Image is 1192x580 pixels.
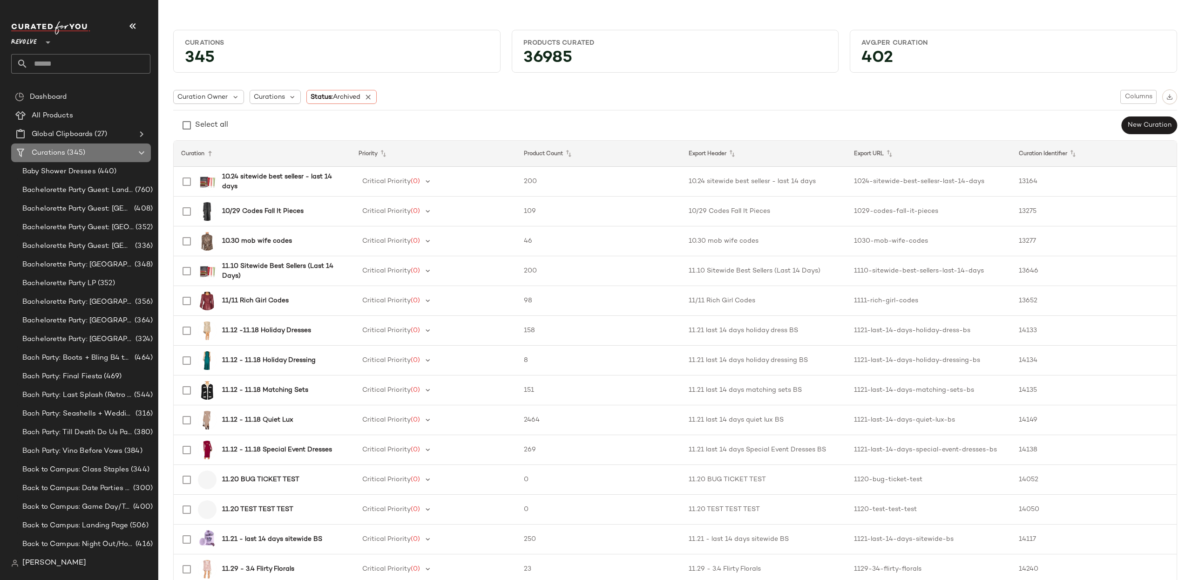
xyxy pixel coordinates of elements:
td: 10.30 mob wife codes [681,226,847,256]
span: (760) [133,185,153,196]
span: Back to Campus: Night Out/House Parties [22,539,134,550]
span: Back to Campus: Class Staples [22,464,129,475]
td: 14135 [1011,375,1177,405]
span: Critical Priority [362,566,411,573]
td: 11.20 BUG TICKET TEST [681,465,847,495]
td: 98 [516,286,682,316]
span: (440) [96,166,117,177]
img: BARD-WD445_V1.jpg [198,441,217,459]
span: (356) [133,297,153,307]
td: 13275 [1011,197,1177,226]
span: Columns [1124,93,1152,101]
span: Dashboard [30,92,67,102]
span: (0) [411,566,420,573]
span: (0) [411,416,420,423]
span: (0) [411,178,420,185]
span: Bachelorette Party: [GEOGRAPHIC_DATA] [22,297,133,307]
th: Curation Identifier [1011,141,1177,167]
td: 158 [516,316,682,346]
td: 250 [516,525,682,554]
td: 14052 [1011,465,1177,495]
div: Curations [185,39,489,48]
span: (0) [411,476,420,483]
img: AEXR-WO9_V1.jpg [198,292,217,310]
td: 1024-sitewide-best-sellesr-last-14-days [847,167,1012,197]
b: 10.30 mob wife codes [222,236,292,246]
b: 11.20 BUG TICKET TEST [222,475,299,484]
td: 1110-sitewide-best-sellers-last-14-days [847,256,1012,286]
span: (0) [411,297,420,304]
span: Critical Priority [362,506,411,513]
span: Bachelorette Party: [GEOGRAPHIC_DATA] [22,334,134,345]
td: 1120-test-test-test [847,495,1012,525]
td: 11.10 Sitewide Best Sellers (Last 14 Days) [681,256,847,286]
b: 11/11 Rich Girl Codes [222,296,289,306]
th: Curation [174,141,351,167]
td: 151 [516,375,682,405]
span: Bachelorette Party: [GEOGRAPHIC_DATA] [22,315,133,326]
span: Status: [311,92,360,102]
span: Revolve [11,32,37,48]
td: 1029-codes-fall-it-pieces [847,197,1012,226]
td: 11.21 - last 14 days sitewide BS [681,525,847,554]
span: (416) [134,539,153,550]
b: 11.12 - 11.18 Holiday Dressing [222,355,316,365]
span: Bach Party: Boots + Bling B4 the Ring [22,353,133,363]
th: Product Count [516,141,682,167]
span: Critical Priority [362,208,411,215]
span: Bach Party: Seashells + Wedding Bells [22,409,134,419]
td: 14149 [1011,405,1177,435]
td: 13646 [1011,256,1177,286]
b: 11.29 - 3.4 Flirty Florals [222,564,294,574]
span: (0) [411,327,420,334]
span: Bachelorette Party Guest: [GEOGRAPHIC_DATA] [22,204,132,214]
img: ASTR-WD632_V1.jpg [198,411,217,430]
button: Columns [1120,90,1157,104]
img: LOVF-WS3027_V1.jpg [198,232,217,251]
span: Global Clipboards [32,129,93,140]
td: 11.21 last 14 days quiet lux BS [681,405,847,435]
div: Select all [195,120,228,131]
span: (27) [93,129,107,140]
span: Bachelorette Party Guest: Landing Page [22,185,133,196]
td: 10.24 sitewide best sellesr - last 14 days [681,167,847,197]
b: 11.12 - 11.18 Special Event Dresses [222,445,332,455]
span: (0) [411,357,420,364]
b: 11.10 Sitewide Best Sellers (Last 14 Days) [222,261,340,281]
span: (464) [133,353,153,363]
span: Bach Party: Last Splash (Retro [GEOGRAPHIC_DATA]) [22,390,132,401]
td: 46 [516,226,682,256]
span: (506) [128,520,149,531]
span: (352) [96,278,115,289]
b: 11.12 - 11.18 Matching Sets [222,385,308,395]
span: Critical Priority [362,238,411,245]
span: (0) [411,506,420,513]
span: (384) [122,446,142,457]
div: 36985 [516,51,835,68]
span: Critical Priority [362,446,411,453]
img: svg%3e [1166,94,1173,100]
td: 10/29 Codes Fall It Pieces [681,197,847,226]
td: 200 [516,256,682,286]
span: (408) [132,204,153,214]
span: (0) [411,536,420,543]
span: Bachelorette Party Guest: [GEOGRAPHIC_DATA] [22,222,134,233]
span: Curations [254,92,285,102]
td: 109 [516,197,682,226]
span: (344) [129,464,149,475]
span: Critical Priority [362,327,411,334]
div: Products Curated [523,39,827,48]
span: (0) [411,446,420,453]
span: (544) [132,390,153,401]
img: SUMR-WU65_V1.jpg [198,262,217,280]
span: (0) [411,387,420,394]
span: Bachelorette Party LP [22,278,96,289]
img: BARD-WD587_V1.jpg [198,560,217,579]
span: Back to Campus: Landing Page [22,520,128,531]
span: Critical Priority [362,387,411,394]
span: (0) [411,208,420,215]
span: Critical Priority [362,476,411,483]
td: 1121-last-14-days-sitewide-bs [847,525,1012,554]
b: 11.21 - last 14 days sitewide BS [222,534,322,544]
td: 1121-last-14-days-holiday-dressing-bs [847,346,1012,375]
